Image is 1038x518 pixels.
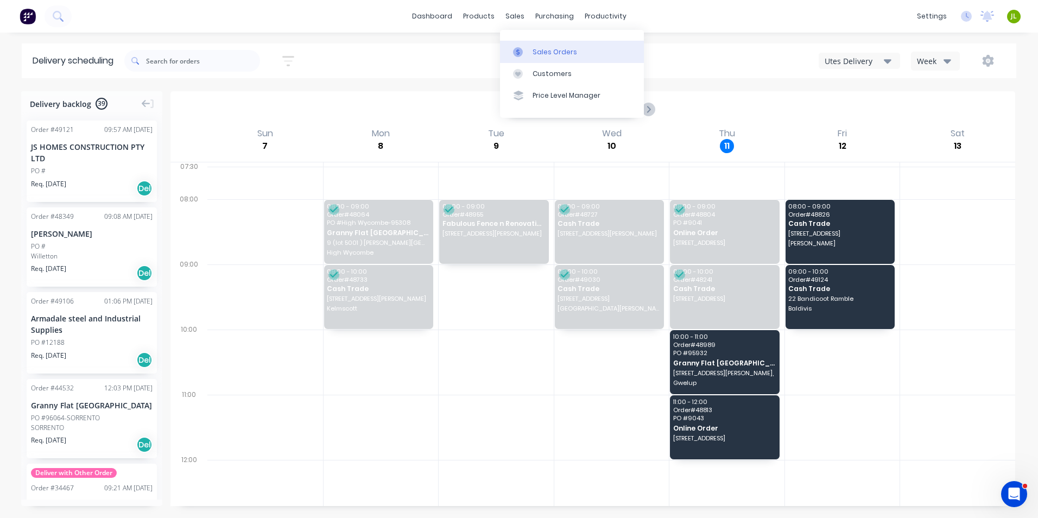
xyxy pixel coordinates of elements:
span: 09:00 - 10:00 [673,268,775,275]
span: [STREET_ADDRESS][PERSON_NAME] [327,295,429,302]
div: Del [136,180,153,197]
div: Fri [834,128,850,139]
div: Armadale steel and Industrial Supplies [31,313,153,336]
span: PO # High Wycombe-95308 [327,219,429,226]
div: Sat [947,128,968,139]
div: Order # 44532 [31,383,74,393]
span: Order # 48989 [673,342,775,348]
span: 08:00 - 09:00 [788,203,890,210]
span: Order # 48826 [788,211,890,218]
div: Tue [485,128,508,139]
div: 07:30 [170,160,207,193]
div: settings [912,8,952,24]
div: Del [136,437,153,453]
div: 09:00 [170,258,207,323]
span: Cash Trade [327,285,429,292]
span: Req. [DATE] [31,351,66,361]
span: 08:00 - 09:00 [673,203,775,210]
div: sales [500,8,530,24]
span: Online Order [673,229,775,236]
span: [STREET_ADDRESS][PERSON_NAME], [673,370,775,376]
span: 08:00 - 09:00 [442,203,545,210]
span: 09:00 - 10:00 [558,268,660,275]
div: 12:03 PM [DATE] [104,383,153,393]
span: [STREET_ADDRESS][PERSON_NAME] [442,230,545,237]
div: 08:00 [170,193,207,258]
span: Granny Flat [GEOGRAPHIC_DATA] [327,229,429,236]
div: Wed [599,128,625,139]
span: Order # 48064 [327,211,429,218]
div: productivity [579,8,632,24]
div: 09:57 AM [DATE] [104,125,153,135]
span: [STREET_ADDRESS] [788,230,890,237]
span: Cash Trade [788,285,890,292]
div: 9 [489,139,503,153]
span: [STREET_ADDRESS] [673,239,775,246]
span: Gwelup [673,380,775,386]
span: Delivery backlog [30,98,91,110]
span: 09:00 - 10:00 [788,268,890,275]
a: dashboard [407,8,458,24]
span: Online Order [673,425,775,432]
span: Order # 48813 [673,407,775,413]
div: PO # [31,242,46,251]
div: 13 [951,139,965,153]
div: Del [136,352,153,368]
div: 12 [836,139,850,153]
span: 08:00 - 09:00 [327,203,429,210]
div: purchasing [530,8,579,24]
button: Utes Delivery [819,53,900,69]
span: Order # 48733 [327,276,429,283]
div: Order # 34467 [31,483,74,493]
span: 09:00 - 10:00 [327,268,429,275]
span: Cash Trade [673,285,775,292]
span: Order # 48804 [673,211,775,218]
img: Factory [20,8,36,24]
span: Cash Trade [788,220,890,227]
div: 01:06 PM [DATE] [104,296,153,306]
div: PO #12188 [31,338,65,348]
div: Delivery scheduling [22,43,124,78]
div: Thu [716,128,738,139]
span: Req. [DATE] [31,435,66,445]
span: 11:00 - 12:00 [673,399,775,405]
button: Week [911,52,960,71]
span: Order # 48241 [673,276,775,283]
a: Sales Orders [500,41,644,62]
iframe: Intercom live chat [1001,481,1027,507]
span: Order # 49124 [788,276,890,283]
div: 11:00 [170,388,207,453]
div: PO #96064-SORRENTO [31,413,100,423]
a: Customers [500,63,644,85]
div: 10 [605,139,619,153]
span: Kelmscott [327,305,429,312]
div: Price Level Manager [533,91,600,100]
span: Baldivis [788,305,890,312]
span: Cash Trade [558,220,660,227]
span: 10:00 - 11:00 [673,333,775,340]
div: PO # [31,166,46,176]
span: Order # 48727 [558,211,660,218]
div: Sales Orders [533,47,577,57]
div: Sun [254,128,276,139]
span: Req. [DATE] [31,179,66,189]
a: Price Level Manager [500,85,644,106]
div: Customers [533,69,572,79]
span: [PERSON_NAME] [788,240,890,247]
div: Mon [369,128,393,139]
span: Cash Trade [558,285,660,292]
span: [STREET_ADDRESS][PERSON_NAME] [558,230,660,237]
span: 22 Bandicoot Ramble [788,295,890,302]
div: Willetton [31,251,153,261]
span: JL [1011,11,1017,21]
span: Deliver with Other Order [31,468,117,478]
span: Fabulous Fence n Renovation [442,220,545,227]
input: Search for orders [146,50,260,72]
span: Granny Flat [GEOGRAPHIC_DATA] [673,359,775,367]
div: 10:00 [170,323,207,388]
span: High Wycombe [327,249,429,256]
div: 11 [720,139,734,153]
div: Order # 48349 [31,212,74,222]
div: 8 [374,139,388,153]
div: 09:08 AM [DATE] [104,212,153,222]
